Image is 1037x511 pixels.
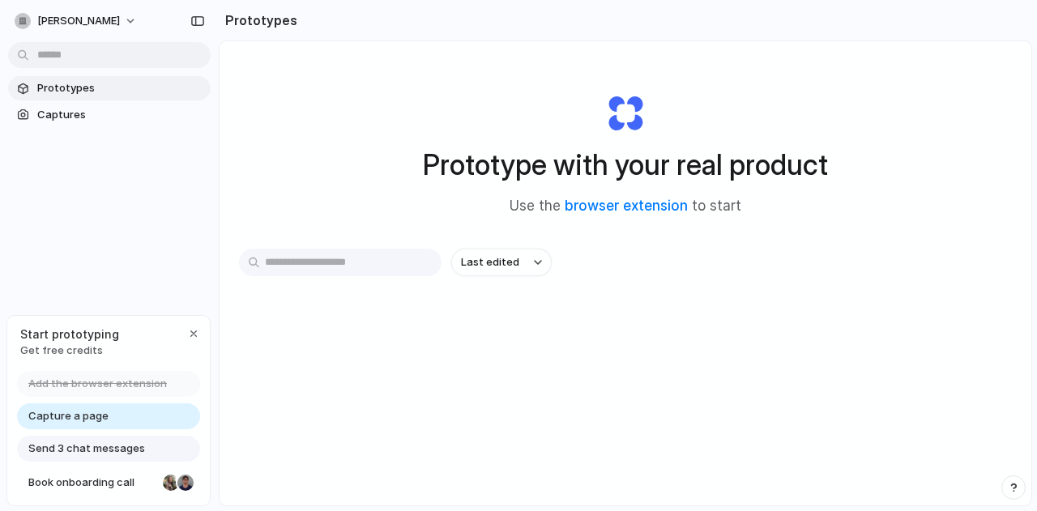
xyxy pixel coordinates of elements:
span: Capture a page [28,408,109,424]
span: Start prototyping [20,326,119,343]
span: Last edited [461,254,519,270]
span: [PERSON_NAME] [37,13,120,29]
a: Book onboarding call [17,470,200,496]
div: Christian Iacullo [176,473,195,492]
button: Last edited [451,249,552,276]
a: Captures [8,103,211,127]
span: Captures [37,107,204,123]
a: Prototypes [8,76,211,100]
h2: Prototypes [219,11,297,30]
span: Use the to start [510,196,741,217]
span: Add the browser extension [28,376,167,392]
div: Nicole Kubica [161,473,181,492]
span: Prototypes [37,80,204,96]
span: Book onboarding call [28,475,156,491]
button: [PERSON_NAME] [8,8,145,34]
a: browser extension [565,198,688,214]
span: Get free credits [20,343,119,359]
h1: Prototype with your real product [423,143,828,186]
span: Send 3 chat messages [28,441,145,457]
